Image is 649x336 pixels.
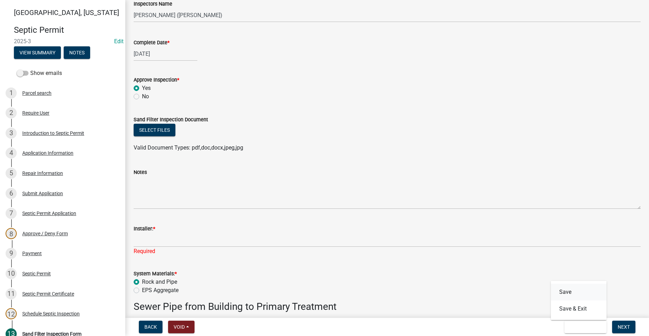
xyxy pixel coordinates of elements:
[134,78,179,83] label: Approve Inspection
[22,291,74,296] div: Septic Permit Certificate
[134,227,155,231] label: Installer:
[551,284,607,300] button: Save
[168,321,195,333] button: Void
[6,168,17,179] div: 5
[14,8,119,17] span: [GEOGRAPHIC_DATA], [US_STATE]
[6,107,17,119] div: 2
[6,248,17,259] div: 9
[134,2,172,7] label: Inspectors Name
[14,46,61,59] button: View Summary
[134,170,147,175] label: Notes
[144,324,157,330] span: Back
[22,151,73,155] div: Application Information
[6,308,17,319] div: 12
[22,251,42,256] div: Payment
[6,188,17,199] div: 6
[139,321,163,333] button: Back
[114,38,124,45] wm-modal-confirm: Edit Application Number
[134,144,243,151] span: Valid Document Types: pdf,doc,docx,jpeg,jpg
[6,228,17,239] div: 8
[134,117,208,122] label: Sand Filter Inspection Document
[14,50,61,56] wm-modal-confirm: Summary
[6,288,17,299] div: 11
[22,91,52,96] div: Parcel search
[6,208,17,219] div: 7
[142,286,179,295] label: EPS Aggregate
[134,47,197,61] input: mm/dd/yyyy
[22,171,63,176] div: Repair Information
[618,324,630,330] span: Next
[17,69,62,77] label: Show emails
[22,311,80,316] div: Schedule Septic Inspection
[134,272,177,276] label: System Materials:
[564,321,607,333] button: Save & Exit
[551,300,607,317] button: Save & Exit
[134,247,641,255] div: Required
[64,46,90,59] button: Notes
[570,324,597,330] span: Save & Exit
[6,268,17,279] div: 10
[174,324,185,330] span: Void
[22,110,49,115] div: Require User
[22,211,76,216] div: Septic Permit Application
[14,38,111,45] span: 2025-3
[22,231,68,236] div: Approve / Deny Form
[22,191,63,196] div: Submit Application
[551,281,607,320] div: Save & Exit
[6,147,17,159] div: 4
[114,38,124,45] a: Edit
[6,128,17,139] div: 3
[6,87,17,99] div: 1
[134,124,175,136] button: Select files
[22,131,84,136] div: Introduction to Septic Permit
[14,25,120,35] h4: Septic Permit
[134,301,641,313] h3: Sewer Pipe from Building to Primary Treatment
[22,271,51,276] div: Septic Permit
[64,50,90,56] wm-modal-confirm: Notes
[612,321,635,333] button: Next
[142,92,149,101] label: No
[142,84,151,92] label: Yes
[142,278,177,286] label: Rock and Pipe
[134,40,169,45] label: Complete Date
